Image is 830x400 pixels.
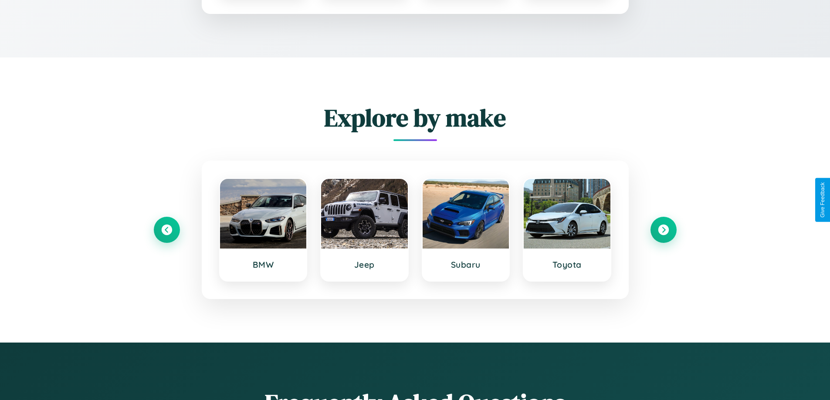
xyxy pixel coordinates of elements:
[532,259,602,270] h3: Toyota
[154,101,677,134] h2: Explore by make
[330,259,399,270] h3: Jeep
[229,259,298,270] h3: BMW
[431,259,501,270] h3: Subaru
[820,182,826,218] div: Give Feedback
